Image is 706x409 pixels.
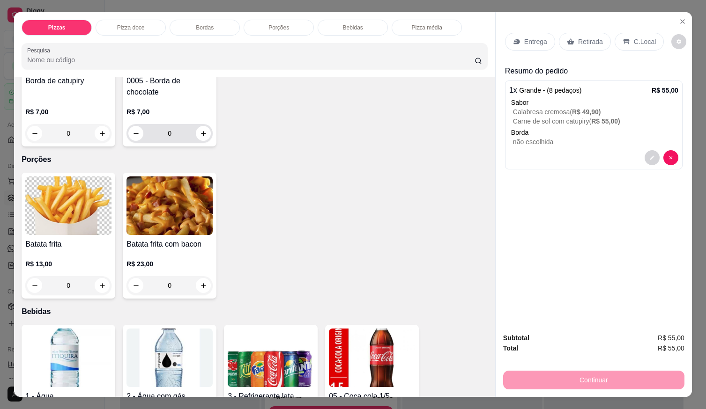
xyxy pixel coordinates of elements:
[524,37,547,46] p: Entrega
[25,391,111,402] h4: 1 - Água
[126,391,213,402] h4: 2 - Água com gás
[228,329,314,387] img: product-image
[25,259,111,269] p: R$ 13,00
[126,239,213,250] h4: Batata frita com bacon
[513,137,678,146] p: não escolhida
[117,24,145,31] p: Pizza doce
[126,259,213,269] p: R$ 23,00
[513,117,678,126] p: Carne de sol com catupiry (
[22,154,488,165] p: Porções
[511,128,678,137] p: Borda
[25,107,111,117] p: R$ 7,00
[671,34,686,49] button: decrease-product-quantity
[48,24,66,31] p: Pizzas
[126,75,213,98] h4: 0005 - Borda de chocolate
[128,126,143,141] button: decrease-product-quantity
[342,24,363,31] p: Bebidas
[25,239,111,250] h4: Batata frita
[634,37,656,46] p: C.Local
[126,329,213,387] img: product-image
[95,278,110,293] button: increase-product-quantity
[519,87,581,94] span: Grande - (8 pedaços)
[22,306,488,317] p: Bebidas
[27,46,53,54] label: Pesquisa
[645,150,660,165] button: decrease-product-quantity
[27,126,42,141] button: decrease-product-quantity
[503,344,518,352] strong: Total
[196,24,214,31] p: Bordas
[578,37,603,46] p: Retirada
[658,343,684,353] span: R$ 55,00
[411,24,442,31] p: Pizza média
[675,14,690,29] button: Close
[268,24,289,31] p: Porções
[25,176,111,235] img: product-image
[511,98,678,107] div: Sabor
[591,117,620,125] span: R$ 55,00 )
[196,126,211,141] button: increase-product-quantity
[196,278,211,293] button: increase-product-quantity
[25,75,111,87] h4: Borda de catupiry
[228,391,314,402] h4: 3 - Refrigerante lata
[126,107,213,117] p: R$ 7,00
[509,85,581,96] p: 1 x
[503,334,529,342] strong: Subtotal
[652,86,678,95] p: R$ 55,00
[572,108,601,116] span: R$ 49,90 )
[505,66,683,77] p: Resumo do pedido
[663,150,678,165] button: decrease-product-quantity
[329,391,415,402] h4: 05 - Coca cola 1/5
[658,333,684,343] span: R$ 55,00
[27,278,42,293] button: decrease-product-quantity
[25,329,111,387] img: product-image
[329,329,415,387] img: product-image
[128,278,143,293] button: decrease-product-quantity
[27,55,475,65] input: Pesquisa
[95,126,110,141] button: increase-product-quantity
[126,176,213,235] img: product-image
[513,107,678,117] p: Calabresa cremosa (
